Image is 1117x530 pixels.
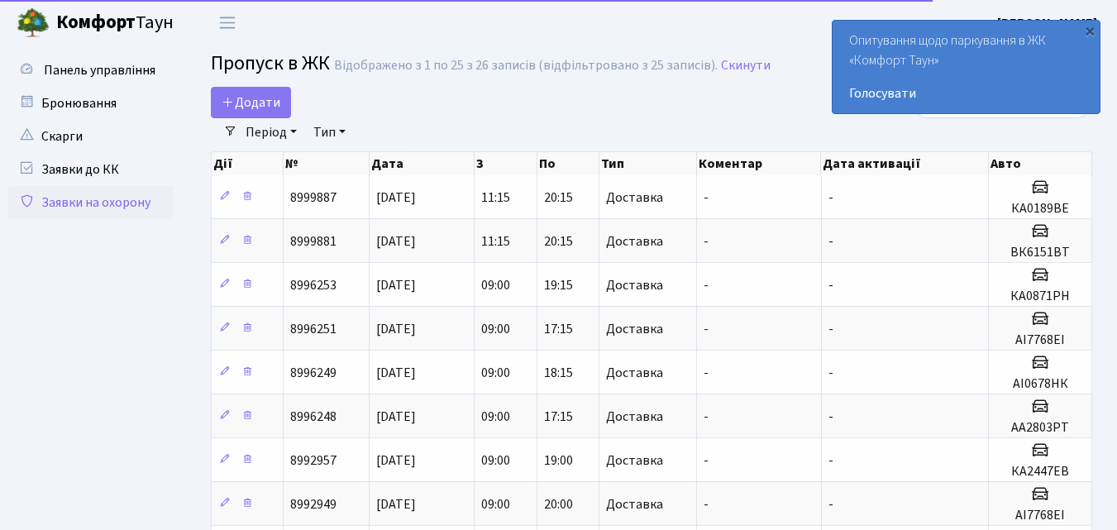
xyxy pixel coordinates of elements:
[56,9,136,36] b: Комфорт
[211,49,330,78] span: Пропуск в ЖК
[995,289,1085,304] h5: КА0871РН
[606,279,663,292] span: Доставка
[606,366,663,380] span: Доставка
[8,153,174,186] a: Заявки до КК
[376,232,416,251] span: [DATE]
[828,189,833,207] span: -
[537,152,600,175] th: По
[995,464,1085,480] h5: КА2447ЕВ
[704,189,709,207] span: -
[828,451,833,470] span: -
[370,152,475,175] th: Дата
[8,186,174,219] a: Заявки на охорону
[376,364,416,382] span: [DATE]
[481,451,510,470] span: 09:00
[475,152,537,175] th: З
[704,408,709,426] span: -
[828,364,833,382] span: -
[481,495,510,513] span: 09:00
[995,245,1085,260] h5: ВК6151ВТ
[290,189,337,207] span: 8999887
[17,7,50,40] img: logo.png
[1081,22,1098,39] div: ×
[828,232,833,251] span: -
[704,364,709,382] span: -
[544,495,573,513] span: 20:00
[995,332,1085,348] h5: АІ7768ЕІ
[290,364,337,382] span: 8996249
[995,376,1085,392] h5: АІ0678НК
[290,276,337,294] span: 8996253
[481,276,510,294] span: 09:00
[828,408,833,426] span: -
[376,495,416,513] span: [DATE]
[376,408,416,426] span: [DATE]
[704,495,709,513] span: -
[222,93,280,112] span: Додати
[290,495,337,513] span: 8992949
[704,232,709,251] span: -
[833,21,1100,113] div: Опитування щодо паркування в ЖК «Комфорт Таун»
[376,276,416,294] span: [DATE]
[481,320,510,338] span: 09:00
[995,420,1085,436] h5: АА2803РТ
[544,408,573,426] span: 17:15
[606,191,663,204] span: Доставка
[290,320,337,338] span: 8996251
[334,58,718,74] div: Відображено з 1 по 25 з 26 записів (відфільтровано з 25 записів).
[481,189,510,207] span: 11:15
[849,84,1083,103] a: Голосувати
[212,152,284,175] th: Дії
[56,9,174,37] span: Таун
[544,189,573,207] span: 20:15
[828,320,833,338] span: -
[606,498,663,511] span: Доставка
[544,276,573,294] span: 19:15
[211,87,291,118] a: Додати
[544,320,573,338] span: 17:15
[599,152,697,175] th: Тип
[544,232,573,251] span: 20:15
[989,152,1092,175] th: Авто
[704,451,709,470] span: -
[481,232,510,251] span: 11:15
[821,152,989,175] th: Дата активації
[721,58,771,74] a: Скинути
[376,451,416,470] span: [DATE]
[995,201,1085,217] h5: КА0189ВЕ
[8,54,174,87] a: Панель управління
[307,118,352,146] a: Тип
[376,189,416,207] span: [DATE]
[997,14,1097,32] b: [PERSON_NAME]
[544,364,573,382] span: 18:15
[481,408,510,426] span: 09:00
[290,451,337,470] span: 8992957
[8,120,174,153] a: Скарги
[606,454,663,467] span: Доставка
[704,320,709,338] span: -
[995,508,1085,523] h5: АІ7768ЕІ
[544,451,573,470] span: 19:00
[376,320,416,338] span: [DATE]
[828,276,833,294] span: -
[239,118,303,146] a: Період
[606,322,663,336] span: Доставка
[606,235,663,248] span: Доставка
[8,87,174,120] a: Бронювання
[704,276,709,294] span: -
[44,61,155,79] span: Панель управління
[828,495,833,513] span: -
[606,410,663,423] span: Доставка
[290,232,337,251] span: 8999881
[284,152,370,175] th: №
[290,408,337,426] span: 8996248
[481,364,510,382] span: 09:00
[697,152,821,175] th: Коментар
[207,9,248,36] button: Переключити навігацію
[997,13,1097,33] a: [PERSON_NAME]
